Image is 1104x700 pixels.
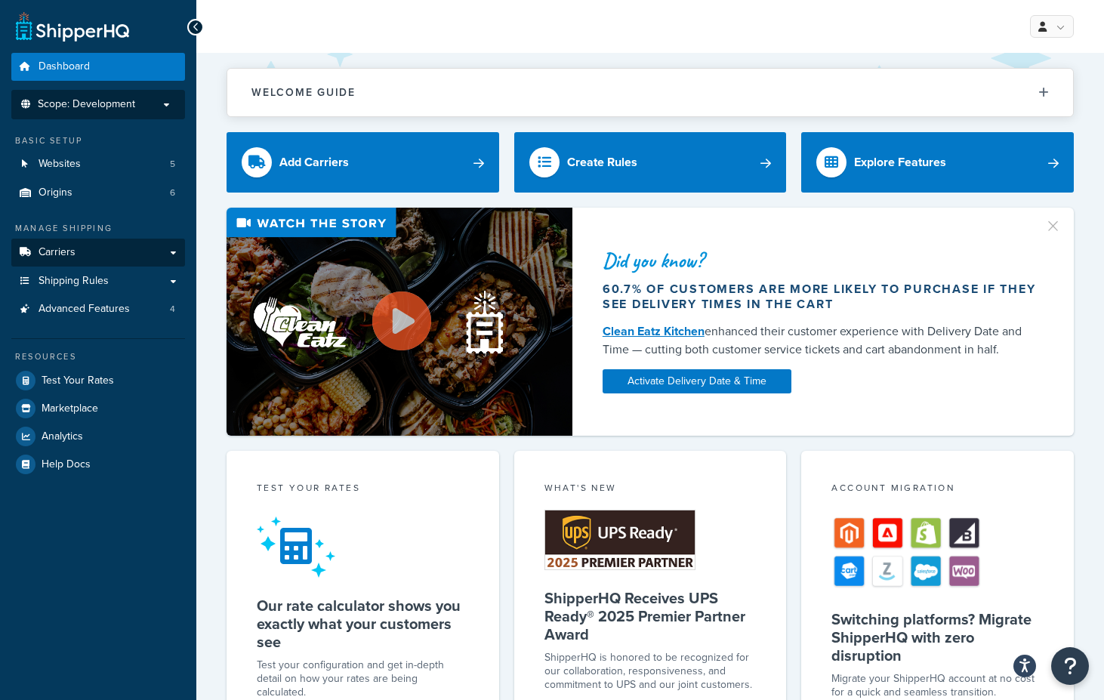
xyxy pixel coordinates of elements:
li: Origins [11,179,185,207]
span: Advanced Features [39,303,130,316]
div: enhanced their customer experience with Delivery Date and Time — cutting both customer service ti... [603,322,1038,359]
span: 5 [170,158,175,171]
span: 4 [170,303,175,316]
a: Dashboard [11,53,185,81]
h5: Switching platforms? Migrate ShipperHQ with zero disruption [831,610,1044,665]
div: Add Carriers [279,152,349,173]
span: Help Docs [42,458,91,471]
span: Scope: Development [38,98,135,111]
a: Carriers [11,239,185,267]
span: Test Your Rates [42,375,114,387]
span: Dashboard [39,60,90,73]
a: Advanced Features4 [11,295,185,323]
a: Marketplace [11,395,185,422]
h5: ShipperHQ Receives UPS Ready® 2025 Premier Partner Award [544,589,757,643]
h5: Our rate calculator shows you exactly what your customers see [257,597,469,651]
span: Analytics [42,430,83,443]
h2: Welcome Guide [251,87,356,98]
button: Open Resource Center [1051,647,1089,685]
span: Websites [39,158,81,171]
span: Carriers [39,246,76,259]
a: Clean Eatz Kitchen [603,322,705,340]
div: Explore Features [854,152,946,173]
span: 6 [170,187,175,199]
a: Help Docs [11,451,185,478]
div: Test your rates [257,481,469,498]
div: What's New [544,481,757,498]
a: Websites5 [11,150,185,178]
a: Analytics [11,423,185,450]
div: Account Migration [831,481,1044,498]
div: Migrate your ShipperHQ account at no cost for a quick and seamless transition. [831,672,1044,699]
a: Origins6 [11,179,185,207]
div: Did you know? [603,250,1038,271]
a: Activate Delivery Date & Time [603,369,791,393]
div: Create Rules [567,152,637,173]
li: Advanced Features [11,295,185,323]
div: Basic Setup [11,134,185,147]
span: Marketplace [42,402,98,415]
div: 60.7% of customers are more likely to purchase if they see delivery times in the cart [603,282,1038,312]
a: Test Your Rates [11,367,185,394]
img: Video thumbnail [227,208,572,436]
li: Websites [11,150,185,178]
a: Create Rules [514,132,787,193]
p: ShipperHQ is honored to be recognized for our collaboration, responsiveness, and commitment to UP... [544,651,757,692]
a: Explore Features [801,132,1074,193]
a: Add Carriers [227,132,499,193]
span: Shipping Rules [39,275,109,288]
span: Origins [39,187,72,199]
div: Test your configuration and get in-depth detail on how your rates are being calculated. [257,658,469,699]
div: Resources [11,350,185,363]
div: Manage Shipping [11,222,185,235]
a: Shipping Rules [11,267,185,295]
button: Welcome Guide [227,69,1073,116]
